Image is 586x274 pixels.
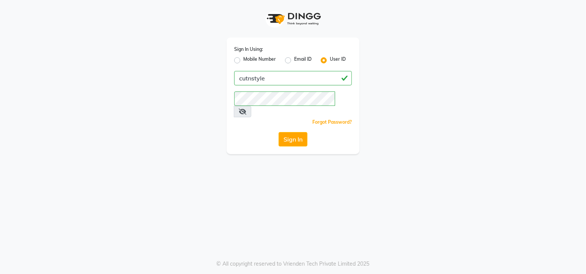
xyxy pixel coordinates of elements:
button: Sign In [279,132,307,146]
img: logo1.svg [263,8,323,30]
label: Sign In Using: [234,46,263,53]
input: Username [234,91,335,106]
a: Forgot Password? [312,119,352,125]
label: Email ID [294,56,312,65]
label: Mobile Number [243,56,276,65]
input: Username [234,71,352,85]
label: User ID [330,56,346,65]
